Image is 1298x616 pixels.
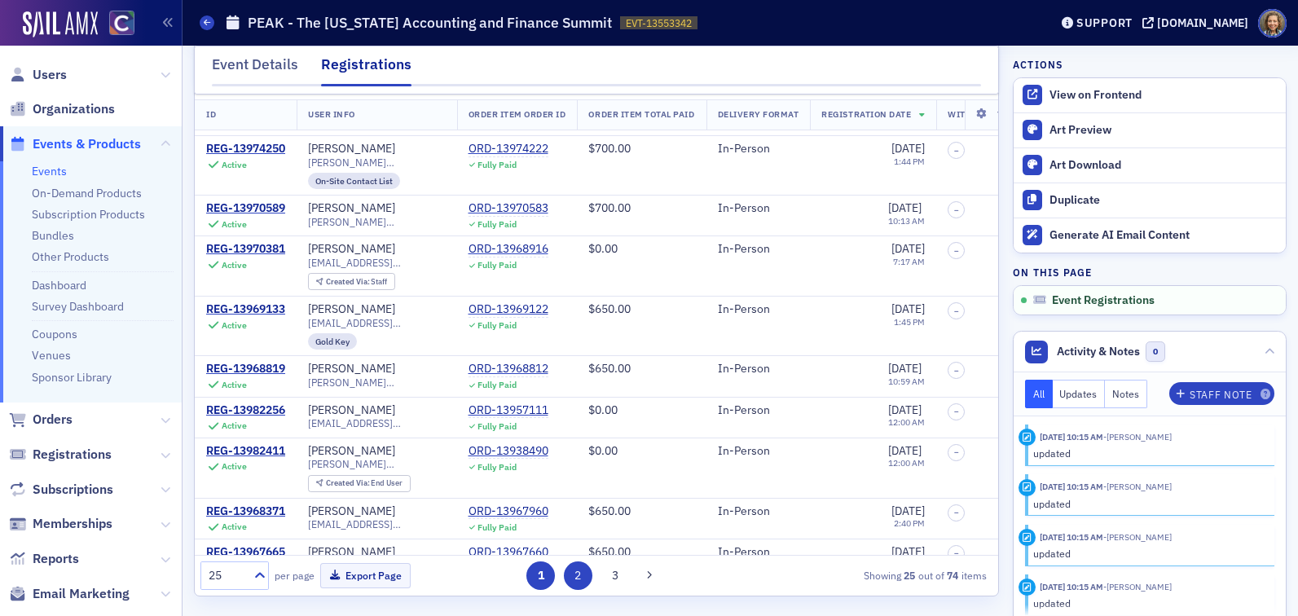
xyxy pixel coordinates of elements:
[469,403,548,418] a: ORD-13957111
[32,249,109,264] a: Other Products
[893,256,925,267] time: 7:17 AM
[206,302,285,317] a: REG-13969133
[308,458,446,470] span: [PERSON_NAME][EMAIL_ADDRESS][PERSON_NAME][DOMAIN_NAME]
[888,200,922,215] span: [DATE]
[98,11,134,38] a: View Homepage
[222,420,247,431] div: Active
[1258,9,1287,37] span: Profile
[954,447,959,457] span: –
[894,517,925,529] time: 2:40 PM
[32,278,86,293] a: Dashboard
[1019,529,1036,546] div: Update
[222,461,247,472] div: Active
[308,242,395,257] div: [PERSON_NAME]
[888,416,925,428] time: 12:00 AM
[469,302,548,317] div: ORD-13969122
[9,585,130,603] a: Email Marketing
[954,508,959,517] span: –
[206,504,285,519] a: REG-13968371
[222,260,247,271] div: Active
[222,320,247,331] div: Active
[275,568,315,583] label: per page
[222,380,247,390] div: Active
[1103,481,1172,492] span: Lauren Standiford
[1033,446,1264,460] div: updated
[718,201,799,216] div: In-Person
[891,241,925,256] span: [DATE]
[212,54,298,84] div: Event Details
[954,407,959,416] span: –
[33,66,67,84] span: Users
[206,403,285,418] div: REG-13982256
[206,201,285,216] a: REG-13970589
[308,201,395,216] a: [PERSON_NAME]
[888,376,925,387] time: 10:59 AM
[206,545,285,560] a: REG-13967665
[891,504,925,518] span: [DATE]
[901,568,918,583] strong: 25
[33,135,141,153] span: Events & Products
[206,362,285,376] a: REG-13968819
[321,54,411,86] div: Registrations
[33,446,112,464] span: Registrations
[9,135,141,153] a: Events & Products
[33,481,113,499] span: Subscriptions
[477,522,517,533] div: Fully Paid
[888,215,925,227] time: 10:13 AM
[1157,15,1248,30] div: [DOMAIN_NAME]
[308,216,446,228] span: [PERSON_NAME][EMAIL_ADDRESS][PERSON_NAME][DOMAIN_NAME]
[1040,581,1103,592] time: 8/21/2025 10:15 AM
[477,260,517,271] div: Fully Paid
[308,504,395,519] div: [PERSON_NAME]
[209,567,244,584] div: 25
[23,11,98,37] img: SailAMX
[1033,496,1264,511] div: updated
[477,219,517,230] div: Fully Paid
[954,306,959,316] span: –
[308,403,395,418] a: [PERSON_NAME]
[326,276,372,287] span: Created Via :
[32,207,145,222] a: Subscription Products
[1053,380,1106,408] button: Updates
[888,443,922,458] span: [DATE]
[308,273,395,290] div: Created Via: Staff
[206,444,285,459] div: REG-13982411
[469,362,548,376] div: ORD-13968812
[718,108,799,120] span: Delivery Format
[33,550,79,568] span: Reports
[944,568,961,583] strong: 74
[954,366,959,376] span: –
[1049,88,1278,103] div: View on Frontend
[33,515,112,533] span: Memberships
[526,561,555,590] button: 1
[954,146,959,156] span: –
[736,568,987,583] div: Showing out of items
[308,444,395,459] div: [PERSON_NAME]
[308,302,395,317] a: [PERSON_NAME]
[9,100,115,118] a: Organizations
[588,504,631,518] span: $650.00
[1013,57,1063,72] h4: Actions
[1014,78,1286,112] a: View on Frontend
[477,380,517,390] div: Fully Paid
[1142,17,1254,29] button: [DOMAIN_NAME]
[308,362,395,376] a: [PERSON_NAME]
[469,142,548,156] a: ORD-13974222
[33,100,115,118] span: Organizations
[33,411,73,429] span: Orders
[469,545,548,560] a: ORD-13967660
[308,417,446,429] span: [EMAIL_ADDRESS][DOMAIN_NAME]
[718,545,799,560] div: In-Person
[206,142,285,156] div: REG-13974250
[888,403,922,417] span: [DATE]
[222,219,247,230] div: Active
